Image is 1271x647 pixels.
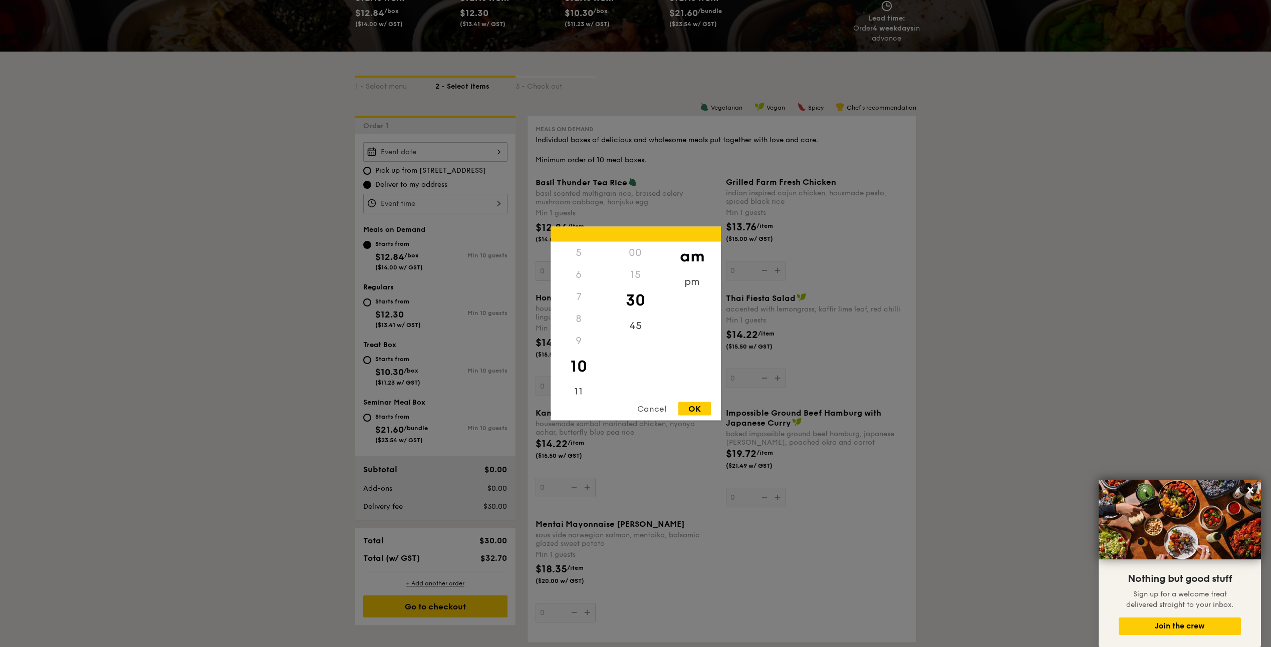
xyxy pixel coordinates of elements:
[1099,480,1261,559] img: DSC07876-Edit02-Large.jpeg
[607,264,664,286] div: 15
[607,242,664,264] div: 00
[1128,573,1232,585] span: Nothing but good stuff
[664,242,720,271] div: am
[678,402,711,416] div: OK
[551,286,607,308] div: 7
[551,381,607,403] div: 11
[607,315,664,337] div: 45
[607,286,664,315] div: 30
[551,330,607,352] div: 9
[551,264,607,286] div: 6
[551,242,607,264] div: 5
[664,271,720,293] div: pm
[627,402,676,416] div: Cancel
[1119,617,1241,635] button: Join the crew
[551,308,607,330] div: 8
[1126,590,1233,609] span: Sign up for a welcome treat delivered straight to your inbox.
[1242,482,1258,498] button: Close
[551,352,607,381] div: 10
